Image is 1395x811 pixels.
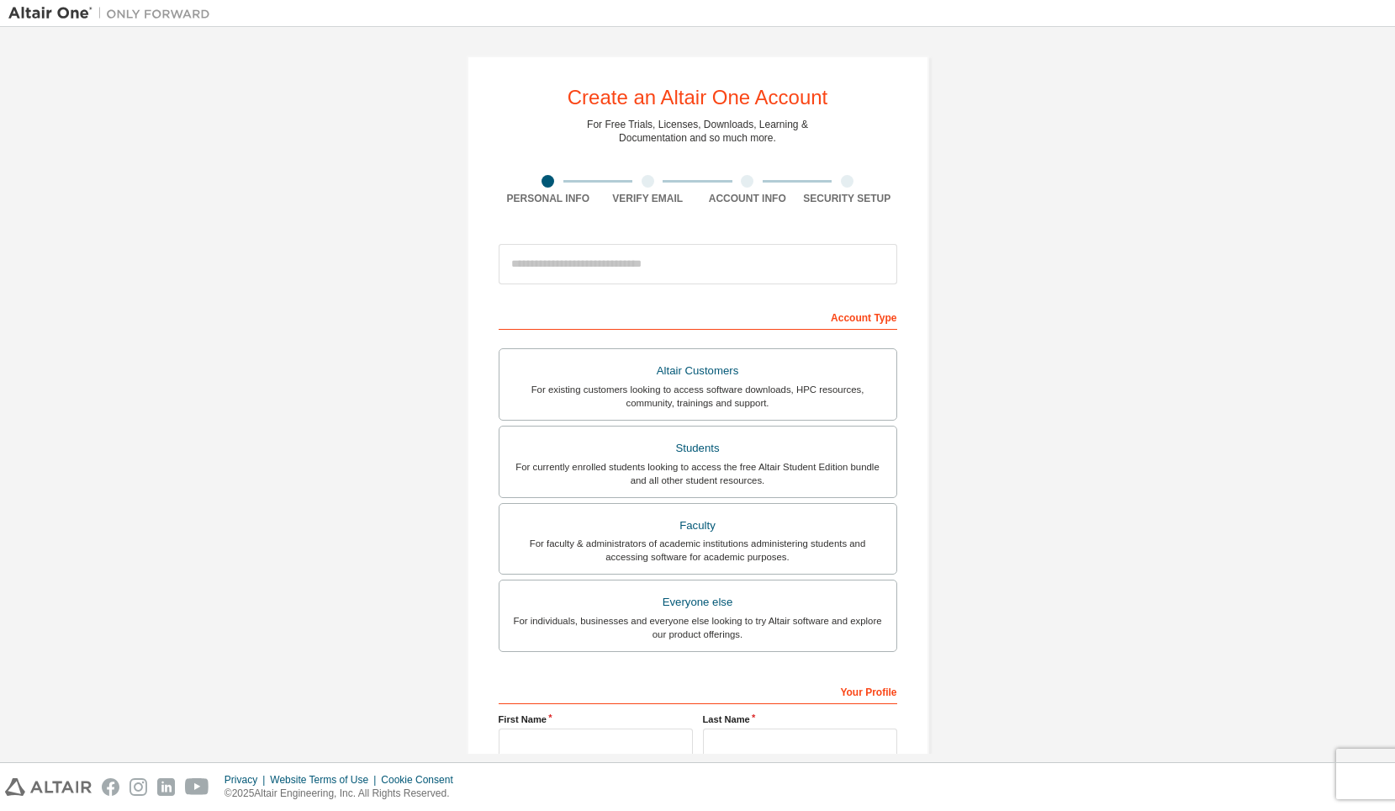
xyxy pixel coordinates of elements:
[587,118,808,145] div: For Free Trials, Licenses, Downloads, Learning & Documentation and so much more.
[568,87,828,108] div: Create an Altair One Account
[510,614,886,641] div: For individuals, businesses and everyone else looking to try Altair software and explore our prod...
[225,787,463,801] p: © 2025 Altair Engineering, Inc. All Rights Reserved.
[499,303,897,330] div: Account Type
[8,5,219,22] img: Altair One
[381,773,462,787] div: Cookie Consent
[5,778,92,796] img: altair_logo.svg
[499,677,897,704] div: Your Profile
[499,713,693,726] label: First Name
[510,591,886,614] div: Everyone else
[185,778,209,796] img: youtube.svg
[510,514,886,538] div: Faculty
[703,713,897,726] label: Last Name
[270,773,381,787] div: Website Terms of Use
[499,192,599,205] div: Personal Info
[698,192,798,205] div: Account Info
[797,192,897,205] div: Security Setup
[129,778,147,796] img: instagram.svg
[102,778,119,796] img: facebook.svg
[598,192,698,205] div: Verify Email
[510,537,886,564] div: For faculty & administrators of academic institutions administering students and accessing softwa...
[510,460,886,487] div: For currently enrolled students looking to access the free Altair Student Edition bundle and all ...
[510,437,886,460] div: Students
[510,383,886,410] div: For existing customers looking to access software downloads, HPC resources, community, trainings ...
[157,778,175,796] img: linkedin.svg
[510,359,886,383] div: Altair Customers
[225,773,270,787] div: Privacy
